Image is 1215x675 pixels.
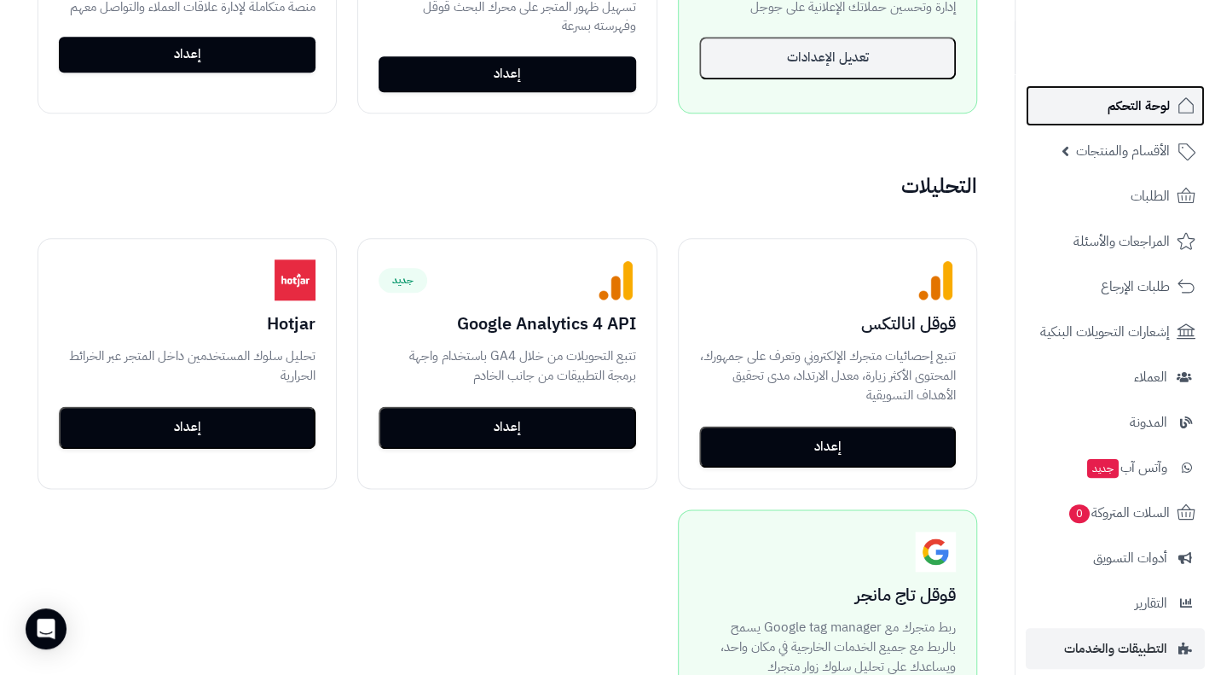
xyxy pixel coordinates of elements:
p: تتبع إحصائيات متجرك الإلكتروني وتعرف على جمهورك، المحتوى الأكثر زيارة، معدل الارتداد، مدى تحقيق ا... [699,346,956,404]
img: Google Analytics 4 API [595,259,636,300]
a: وآتس آبجديد [1026,447,1205,488]
a: الطلبات [1026,176,1205,217]
button: إعداد [699,426,956,468]
span: المراجعات والأسئلة [1073,230,1170,253]
button: إعداد [379,406,635,449]
span: وآتس آب [1085,456,1167,480]
a: أدوات التسويق [1026,538,1205,579]
h3: Hotjar [59,314,315,333]
span: الأقسام والمنتجات [1076,139,1170,163]
a: التقارير [1026,583,1205,624]
img: Google Analytics [915,259,956,300]
a: السلات المتروكة0 [1026,492,1205,533]
p: تحليل سلوك المستخدمين داخل المتجر عبر الخرائط الحرارية [59,346,315,386]
span: التقارير [1135,591,1167,615]
h2: التحليلات [17,175,998,197]
span: لوحة التحكم [1108,94,1170,118]
p: تتبع التحويلات من خلال GA4 باستخدام واجهة برمجة التطبيقات من جانب الخادم [379,346,635,386]
a: لوحة التحكم [1026,85,1205,126]
a: إعداد [379,56,635,92]
a: المدونة [1026,402,1205,443]
a: المراجعات والأسئلة [1026,221,1205,262]
img: Google Tag Manager [915,531,956,572]
span: طلبات الإرجاع [1101,275,1170,299]
button: تعديل الإعدادات [699,37,956,79]
a: طلبات الإرجاع [1026,266,1205,307]
span: جديد [1087,459,1119,478]
a: إشعارات التحويلات البنكية [1026,311,1205,352]
span: 0 [1069,504,1090,523]
span: السلات المتروكة [1067,501,1170,525]
h3: Google Analytics 4 API [379,314,635,333]
span: المدونة [1130,410,1167,434]
h3: قوقل انالتكس [699,314,956,333]
span: أدوات التسويق [1093,546,1167,570]
a: التطبيقات والخدمات [1026,628,1205,669]
img: Hotjar [275,259,315,300]
span: التطبيقات والخدمات [1064,637,1167,660]
button: إعداد [59,406,315,449]
h3: قوقل تاج مانجر [699,585,956,604]
div: Open Intercom Messenger [26,608,67,649]
span: العملاء [1134,365,1167,389]
a: العملاء [1026,357,1205,398]
span: الطلبات [1131,184,1170,208]
span: جديد [379,268,427,292]
span: إشعارات التحويلات البنكية [1040,320,1170,344]
a: إعداد [59,37,315,73]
